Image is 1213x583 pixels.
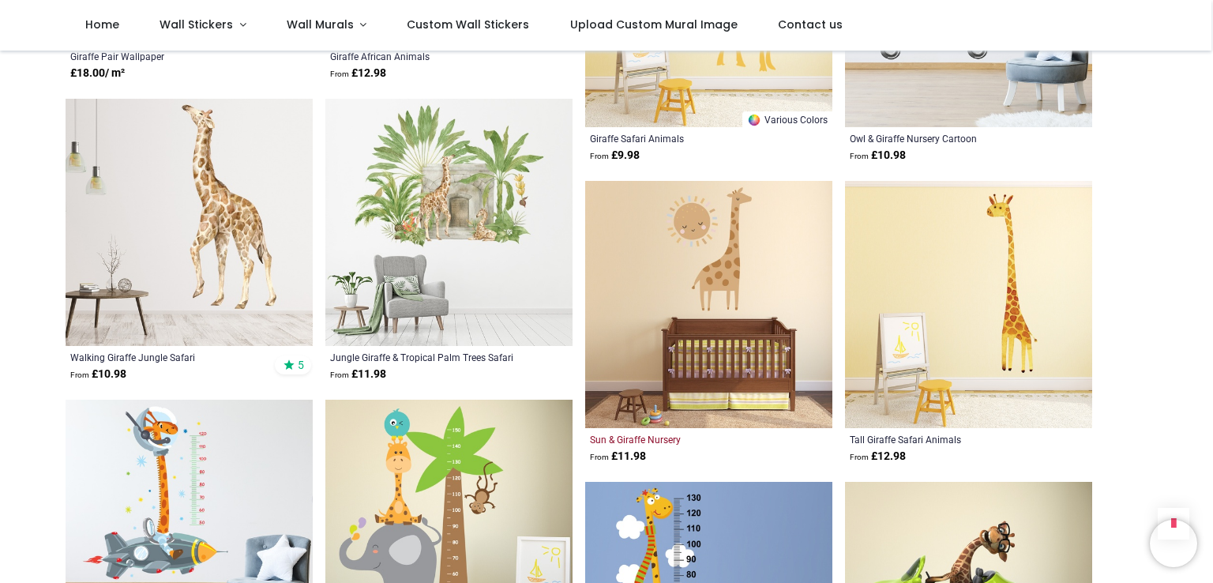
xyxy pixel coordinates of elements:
span: From [850,453,869,461]
strong: £ 11.98 [330,367,386,382]
span: From [330,70,349,78]
span: 5 [298,358,304,372]
strong: £ 10.98 [70,367,126,382]
span: Wall Murals [287,17,354,32]
a: Giraffe Pair Wallpaper [70,50,261,62]
a: Walking Giraffe Jungle Safari [70,351,261,363]
a: Various Colors [742,111,832,127]
strong: £ 10.98 [850,148,906,164]
span: Custom Wall Stickers [407,17,529,32]
span: From [590,152,609,160]
strong: £ 12.98 [850,449,906,465]
strong: £ 18.00 / m² [70,66,125,81]
iframe: Brevo live chat [1150,520,1197,567]
a: Giraffe African Animals [330,50,520,62]
span: From [850,152,869,160]
span: Home [85,17,119,32]
img: Walking Giraffe Jungle Safari Wall Sticker [66,99,313,346]
span: Upload Custom Mural Image [570,17,738,32]
a: Tall Giraffe Safari Animals [850,433,1040,446]
span: Wall Stickers [160,17,233,32]
strong: £ 12.98 [330,66,386,81]
a: Owl & Giraffe Nursery Cartoon [850,132,1040,145]
span: From [70,370,89,379]
strong: £ 9.98 [590,148,640,164]
img: Sun & Giraffe Nursery Wall Sticker [585,181,832,428]
strong: £ 11.98 [590,449,646,465]
span: Contact us [778,17,843,32]
img: Tall Giraffe Safari Animals Wall Sticker [845,181,1092,428]
a: Sun & Giraffe Nursery [590,433,780,446]
img: Jungle Giraffe & Tropical Palm Trees Safari Wall Sticker [325,99,573,346]
img: Color Wheel [747,113,761,127]
a: Jungle Giraffe & Tropical Palm Trees Safari [330,351,520,363]
span: From [590,453,609,461]
a: Giraffe Safari Animals [590,132,780,145]
span: From [330,370,349,379]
